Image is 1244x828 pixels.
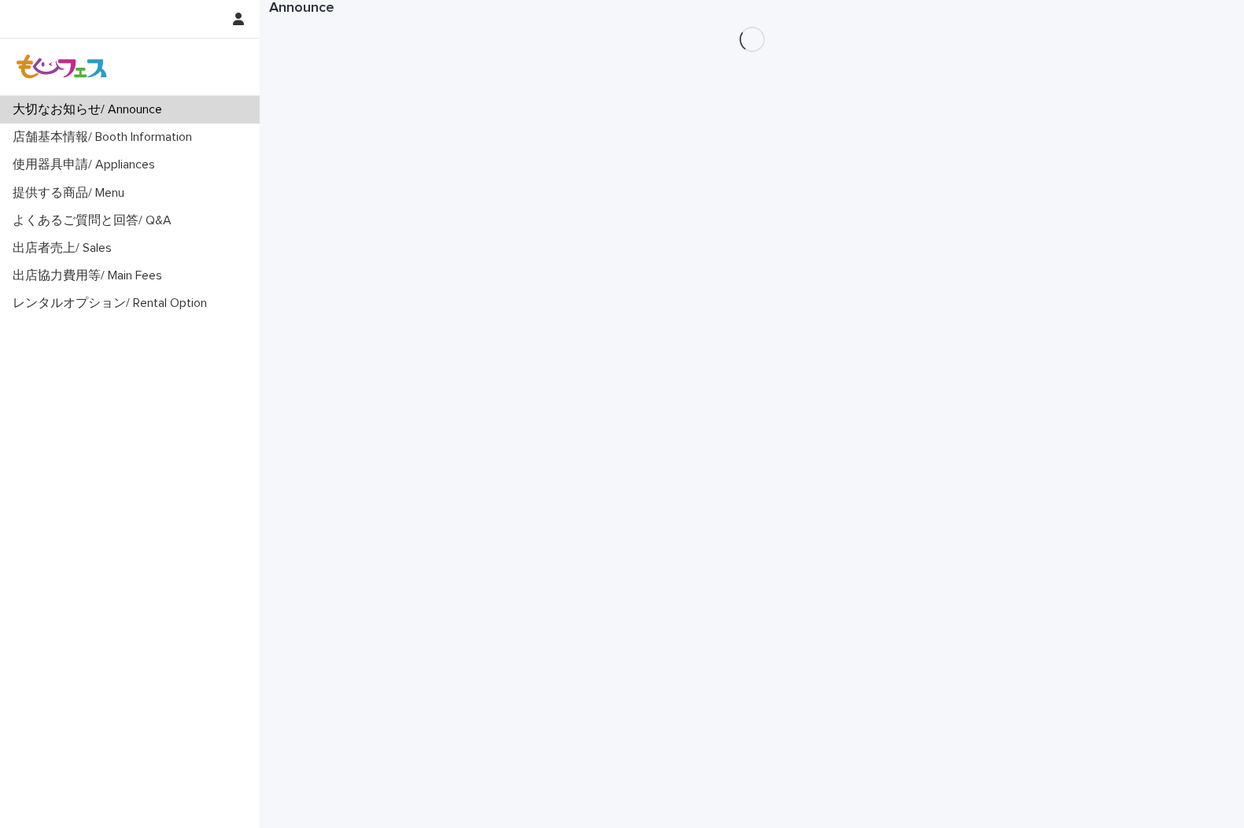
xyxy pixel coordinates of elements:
p: 使用器具申請/ Appliances [6,157,168,172]
p: 提供する商品/ Menu [6,186,137,201]
img: Z8gcrWHQVC4NX3Wf4olx [13,51,112,83]
p: 店舗基本情報/ Booth Information [6,130,205,145]
p: 出店協力費用等/ Main Fees [6,268,175,283]
p: レンタルオプション/ Rental Option [6,296,220,311]
p: 出店者売上/ Sales [6,241,124,256]
p: 大切なお知らせ/ Announce [6,102,175,117]
p: よくあるご質問と回答/ Q&A [6,213,184,228]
